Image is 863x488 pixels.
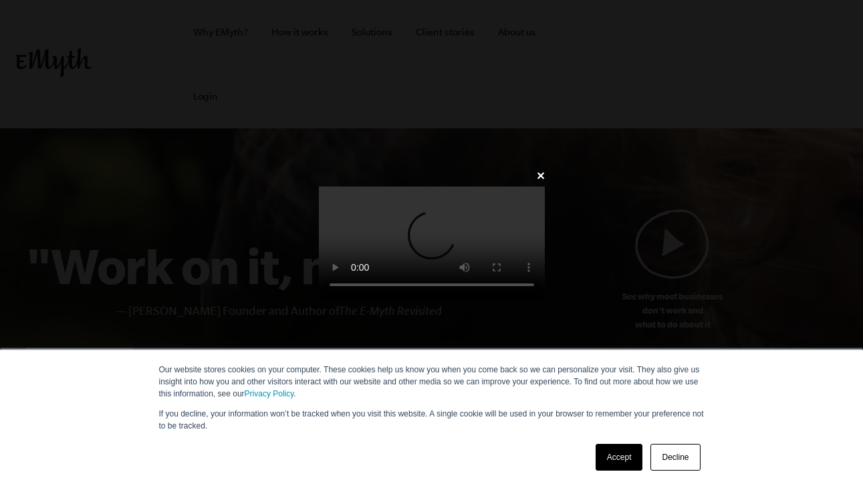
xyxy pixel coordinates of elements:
[650,444,700,471] a: Decline
[159,408,705,432] p: If you decline, your information won’t be tracked when you visit this website. A single cookie wi...
[536,170,545,182] a: ✕
[596,444,643,471] a: Accept
[159,364,705,400] p: Our website stores cookies on your computer. These cookies help us know you when you come back so...
[245,389,294,398] a: Privacy Policy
